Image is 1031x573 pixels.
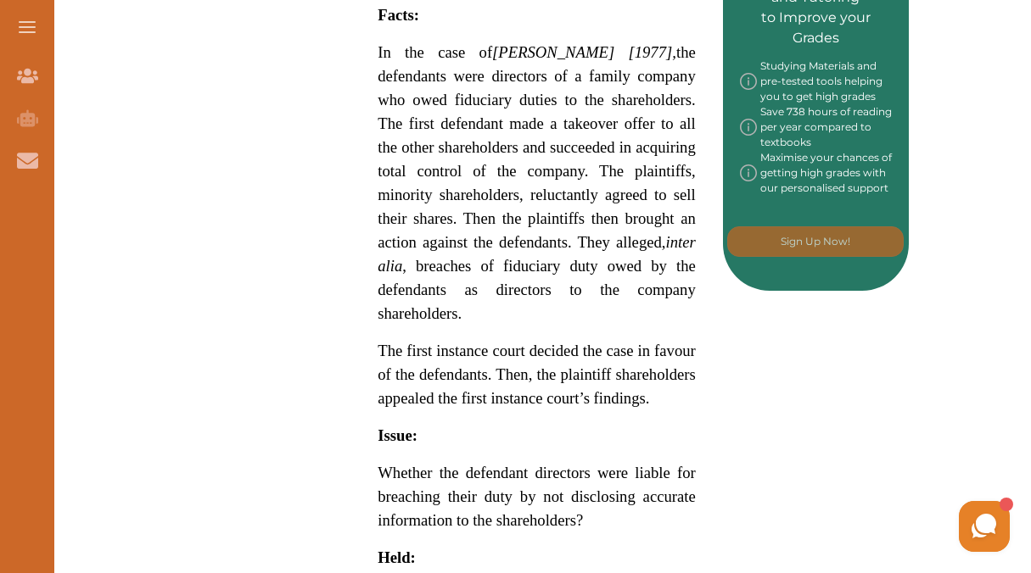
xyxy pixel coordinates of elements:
span: In the case of the defendants were directors of a family company who owed fiduciary duties to the... [378,43,696,322]
em: , [492,43,676,61]
img: info-img [740,150,757,196]
div: Save 738 hours of reading per year compared to textbooks [740,104,892,150]
strong: Held: [378,548,416,566]
div: Maximise your chances of getting high grades with our personalised support [740,150,892,196]
strong: Facts: [378,6,419,24]
span: Whether the defendant directors were liable for breaching their duty by not disclosing accurate i... [378,464,696,529]
em: inter alia [378,233,696,275]
div: Studying Materials and pre-tested tools helping you to get high grades [740,58,892,104]
span: The first instance court decided the case in favour of the defendants. Then, the plaintiff shareh... [378,342,696,407]
strong: Issue: [378,426,417,444]
p: Sign Up Now! [781,234,850,249]
button: [object Object] [727,226,904,257]
img: info-img [740,104,757,150]
img: info-img [740,58,757,104]
iframe: HelpCrunch [624,497,1014,556]
span: [PERSON_NAME] [1977] [492,43,672,61]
